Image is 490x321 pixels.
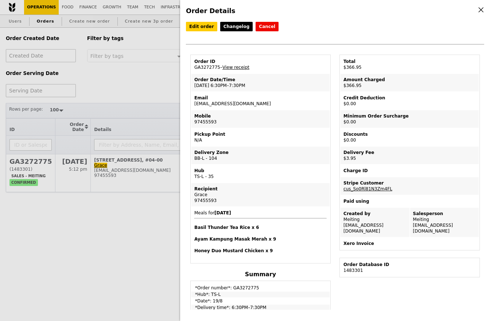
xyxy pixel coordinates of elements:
[343,150,476,155] div: Delivery Fee
[343,131,476,137] div: Discounts
[413,211,476,217] div: Salesperson
[194,59,327,64] div: Order ID
[194,77,327,83] div: Order Date/Time
[194,113,327,119] div: Mobile
[343,95,476,101] div: Credit Deduction
[194,150,327,155] div: Delivery Zone
[191,292,330,297] td: *Hub*: TS-L
[194,168,327,174] div: Hub
[343,241,476,246] div: Xero Invoice
[256,22,279,31] button: Cancel
[220,65,222,70] span: –
[410,208,479,237] td: Meiting [EMAIL_ADDRESS][DOMAIN_NAME]
[194,198,327,203] div: 97455593
[194,95,327,101] div: Email
[341,208,409,237] td: Meiting [EMAIL_ADDRESS][DOMAIN_NAME]
[343,168,476,174] div: Charge ID
[191,128,330,146] td: N/A
[194,248,327,254] h4: Honey Duo Mustard Chicken x 9
[194,186,327,192] div: Recipient
[341,92,479,110] td: $0.00
[190,271,331,278] h4: Summary
[341,110,479,128] td: $0.00
[194,192,327,198] div: Grace
[191,305,330,310] td: *Delivery time*: 6:30PM–7:30PM
[186,22,217,31] a: Edit order
[191,56,330,73] td: GA3272775
[194,225,327,230] h4: Basil Thunder Tea Rice x 6
[194,131,327,137] div: Pickup Point
[191,282,330,291] td: *Order number*: GA3272775
[343,211,407,217] div: Created by
[191,165,330,182] td: TS-L - 35
[343,77,476,83] div: Amount Charged
[191,298,330,304] td: *Date*: 19/8
[214,210,231,215] b: [DATE]
[343,262,476,267] div: Order Database ID
[191,110,330,128] td: 97455593
[191,74,330,91] td: [DATE] 6:30PM–7:30PM
[343,198,476,204] div: Paid using
[194,236,327,242] h4: Ayam Kampung Masak Merah x 9
[343,186,392,191] a: cus_So0Rl81N3Zm4FL
[341,56,479,73] td: $366.95
[191,147,330,164] td: BB-L - 104
[341,128,479,146] td: $0.00
[341,74,479,91] td: $366.95
[341,259,479,276] td: 1483301
[194,210,327,254] span: Meals for
[343,59,476,64] div: Total
[191,92,330,110] td: [EMAIL_ADDRESS][DOMAIN_NAME]
[220,22,253,31] a: Changelog
[222,65,249,70] a: View receipt
[341,147,479,164] td: $3.95
[343,113,476,119] div: Minimum Order Surcharge
[343,180,476,186] div: Stripe Customer
[186,7,235,15] span: Order Details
